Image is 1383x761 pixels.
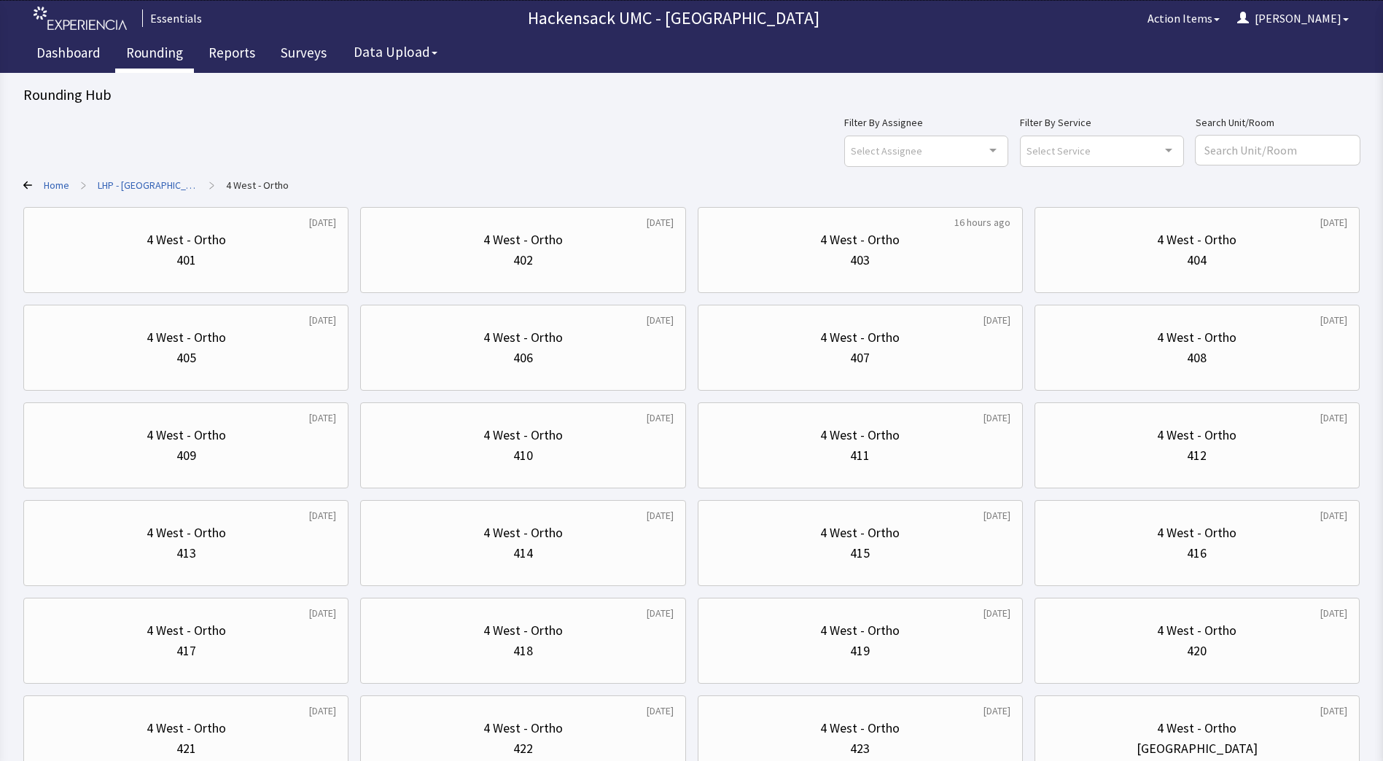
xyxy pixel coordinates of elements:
a: Reports [198,36,266,73]
div: [DATE] [983,606,1010,620]
div: [DATE] [309,508,336,523]
div: [DATE] [647,606,674,620]
div: 404 [1187,250,1207,270]
div: 16 hours ago [954,215,1010,230]
div: 4 West - Ortho [820,718,900,738]
div: [DATE] [983,703,1010,718]
div: 4 West - Ortho [483,620,563,641]
div: 4 West - Ortho [820,425,900,445]
a: 4 West - Ortho [226,178,289,192]
div: 4 West - Ortho [1157,327,1236,348]
div: 4 West - Ortho [483,718,563,738]
div: 407 [850,348,870,368]
div: [DATE] [983,508,1010,523]
div: 4 West - Ortho [1157,523,1236,543]
div: 4 West - Ortho [1157,230,1236,250]
div: 401 [176,250,196,270]
span: > [81,171,86,200]
div: 4 West - Ortho [483,523,563,543]
div: [DATE] [309,606,336,620]
div: 411 [850,445,870,466]
div: 402 [513,250,533,270]
div: 4 West - Ortho [820,230,900,250]
span: Select Assignee [851,142,922,159]
label: Filter By Service [1020,114,1184,131]
div: Essentials [142,9,202,27]
div: 4 West - Ortho [483,230,563,250]
div: 413 [176,543,196,563]
a: LHP - Pascack Valley [98,178,198,192]
div: 4 West - Ortho [820,327,900,348]
div: 420 [1187,641,1207,661]
div: 417 [176,641,196,661]
span: Select Service [1026,142,1091,159]
div: 416 [1187,543,1207,563]
div: [DATE] [647,215,674,230]
div: [DATE] [1320,703,1347,718]
p: Hackensack UMC - [GEOGRAPHIC_DATA] [208,7,1139,30]
div: 421 [176,738,196,759]
input: Search Unit/Room [1196,136,1360,165]
div: 410 [513,445,533,466]
div: [DATE] [309,313,336,327]
img: experiencia_logo.png [34,7,127,31]
div: [DATE] [647,313,674,327]
div: 415 [850,543,870,563]
div: 4 West - Ortho [1157,718,1236,738]
div: [DATE] [1320,508,1347,523]
div: 406 [513,348,533,368]
div: 423 [850,738,870,759]
div: 4 West - Ortho [147,230,226,250]
div: Rounding Hub [23,85,1360,105]
div: 405 [176,348,196,368]
div: 4 West - Ortho [1157,620,1236,641]
div: 4 West - Ortho [147,327,226,348]
div: [DATE] [1320,313,1347,327]
div: 4 West - Ortho [147,620,226,641]
div: 419 [850,641,870,661]
div: 403 [850,250,870,270]
div: [DATE] [309,215,336,230]
div: 412 [1187,445,1207,466]
a: Home [44,178,69,192]
div: 418 [513,641,533,661]
a: Rounding [115,36,194,73]
button: [PERSON_NAME] [1228,4,1357,33]
div: [DATE] [1320,410,1347,425]
div: 4 West - Ortho [483,327,563,348]
div: 414 [513,543,533,563]
div: 4 West - Ortho [1157,425,1236,445]
a: Surveys [270,36,338,73]
div: 4 West - Ortho [147,523,226,543]
span: > [209,171,214,200]
div: [GEOGRAPHIC_DATA] [1137,738,1258,759]
button: Data Upload [345,39,446,66]
div: [DATE] [647,703,674,718]
div: 422 [513,738,533,759]
div: 4 West - Ortho [820,523,900,543]
div: [DATE] [647,508,674,523]
div: [DATE] [309,703,336,718]
div: [DATE] [647,410,674,425]
div: [DATE] [309,410,336,425]
div: [DATE] [1320,606,1347,620]
label: Search Unit/Room [1196,114,1360,131]
div: 4 West - Ortho [820,620,900,641]
div: 408 [1187,348,1207,368]
div: 4 West - Ortho [147,425,226,445]
div: [DATE] [983,313,1010,327]
div: 4 West - Ortho [483,425,563,445]
button: Action Items [1139,4,1228,33]
div: 409 [176,445,196,466]
div: [DATE] [1320,215,1347,230]
a: Dashboard [26,36,112,73]
div: [DATE] [983,410,1010,425]
div: 4 West - Ortho [147,718,226,738]
label: Filter By Assignee [844,114,1008,131]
